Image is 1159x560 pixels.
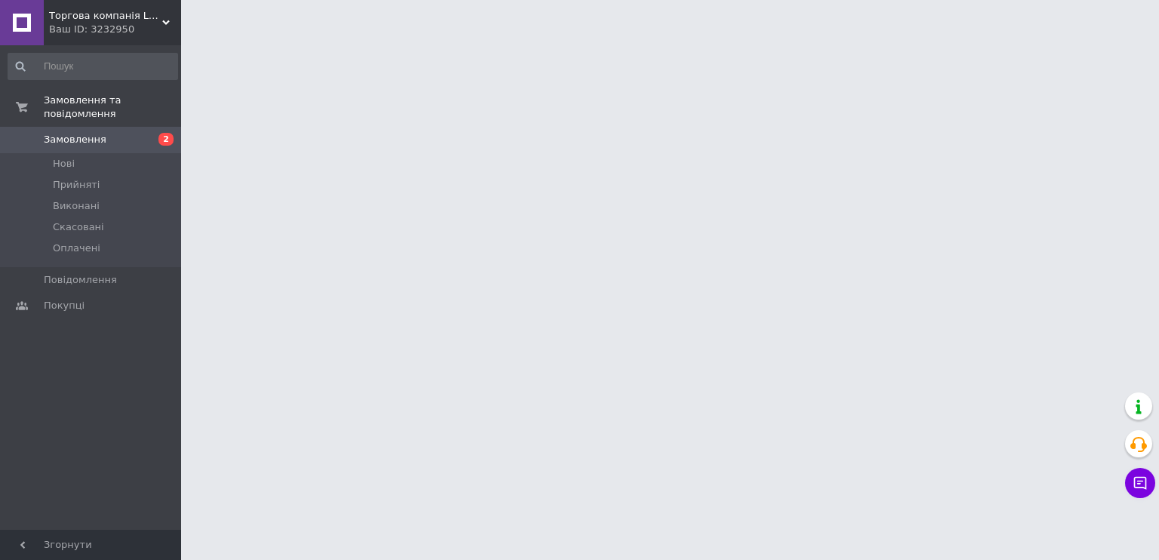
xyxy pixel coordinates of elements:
[8,53,178,80] input: Пошук
[44,299,85,312] span: Покупці
[53,178,100,192] span: Прийняті
[53,157,75,171] span: Нові
[44,133,106,146] span: Замовлення
[44,94,181,121] span: Замовлення та повідомлення
[1125,468,1155,498] button: Чат з покупцем
[49,9,162,23] span: Торгова компанія LOSSO
[49,23,181,36] div: Ваш ID: 3232950
[53,220,104,234] span: Скасовані
[44,273,117,287] span: Повідомлення
[53,199,100,213] span: Виконані
[158,133,174,146] span: 2
[53,242,100,255] span: Оплачені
